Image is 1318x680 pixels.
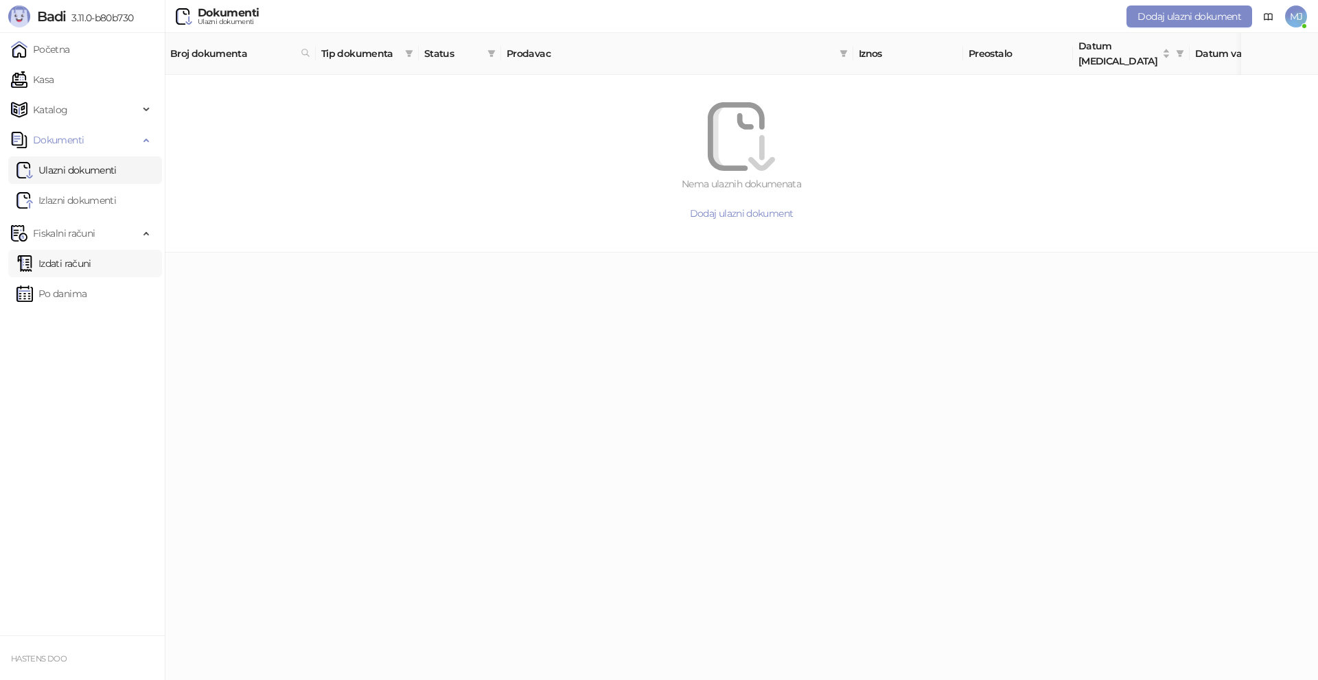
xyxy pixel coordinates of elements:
div: Nema ulaznih dokumenata [198,176,1285,191]
a: Kasa [11,66,54,93]
span: 3.11.0-b80b730 [66,12,133,24]
th: Preostalo [963,33,1073,75]
small: HASTENS DOO [11,654,67,664]
a: Izdati računi [16,250,91,277]
th: Prodavac [501,33,853,75]
img: Logo [8,5,30,27]
div: Dokumenti [198,8,259,19]
span: MJ [1285,5,1307,27]
th: Datum valute [1190,33,1306,75]
span: Badi [37,8,66,25]
span: Tip dokumenta [321,46,400,61]
img: Ulazni dokumenti [176,8,192,25]
th: Iznos [853,33,963,75]
a: Po danima [16,280,86,307]
span: filter [837,43,851,64]
span: Broj dokumenta [170,46,295,61]
span: Dodaj ulazni dokument [1137,10,1241,23]
span: Katalog [33,96,68,124]
span: filter [1176,49,1184,58]
span: Status [424,46,482,61]
span: filter [405,49,413,58]
span: Prodavac [507,46,834,61]
span: filter [485,43,498,64]
a: Dokumentacija [1258,5,1280,27]
th: Broj dokumenta [165,33,316,75]
span: filter [487,49,496,58]
span: filter [402,43,416,64]
th: Datum prometa [1073,33,1190,75]
a: Početna [11,36,70,63]
div: Ulazni dokumenti [198,19,259,25]
span: Dodaj ulazni dokument [690,207,794,220]
span: Datum [MEDICAL_DATA] [1078,38,1159,69]
span: Fiskalni računi [33,220,95,247]
button: Dodaj ulazni dokument [1126,5,1252,27]
button: Dodaj ulazni dokument [198,202,1285,224]
span: filter [840,49,848,58]
th: Tip dokumenta [316,33,419,75]
span: Datum valute [1195,46,1276,61]
span: Dokumenti [33,126,84,154]
span: filter [1173,36,1187,71]
a: Ulazni dokumentiUlazni dokumenti [16,156,117,184]
a: Izlazni dokumenti [16,187,116,214]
